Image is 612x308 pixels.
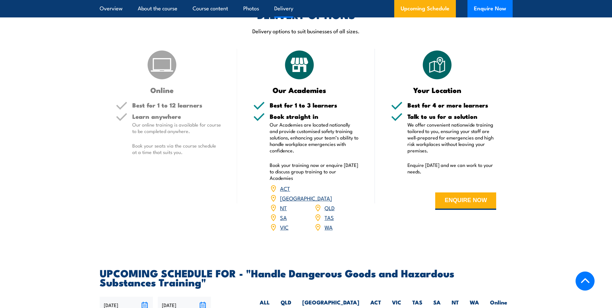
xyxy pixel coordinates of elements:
h3: Our Academies [253,86,346,94]
a: TAS [325,213,334,221]
h3: Online [116,86,208,94]
h5: Best for 4 or more learners [407,102,497,108]
a: WA [325,223,333,231]
a: QLD [325,204,335,211]
h2: DELIVERY OPTIONS [257,10,355,19]
p: Book your seats via the course schedule at a time that suits you. [132,142,221,155]
a: ACT [280,184,290,192]
button: ENQUIRE NOW [435,192,496,210]
a: [GEOGRAPHIC_DATA] [280,194,332,202]
h5: Talk to us for a solution [407,113,497,119]
p: Our online training is available for course to be completed anywhere. [132,121,221,134]
h3: Your Location [391,86,484,94]
p: Enquire [DATE] and we can work to your needs. [407,162,497,175]
p: Book your training now or enquire [DATE] to discuss group training to our Academies [270,162,359,181]
a: VIC [280,223,288,231]
h5: Learn anywhere [132,113,221,119]
p: We offer convenient nationwide training tailored to you, ensuring your staff are well-prepared fo... [407,121,497,154]
p: Our Academies are located nationally and provide customised safety training solutions, enhancing ... [270,121,359,154]
h2: UPCOMING SCHEDULE FOR - "Handle Dangerous Goods and Hazardous Substances Training" [100,268,513,286]
a: NT [280,204,287,211]
a: SA [280,213,287,221]
p: Delivery options to suit businesses of all sizes. [100,27,513,35]
h5: Best for 1 to 12 learners [132,102,221,108]
h5: Best for 1 to 3 learners [270,102,359,108]
h5: Book straight in [270,113,359,119]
